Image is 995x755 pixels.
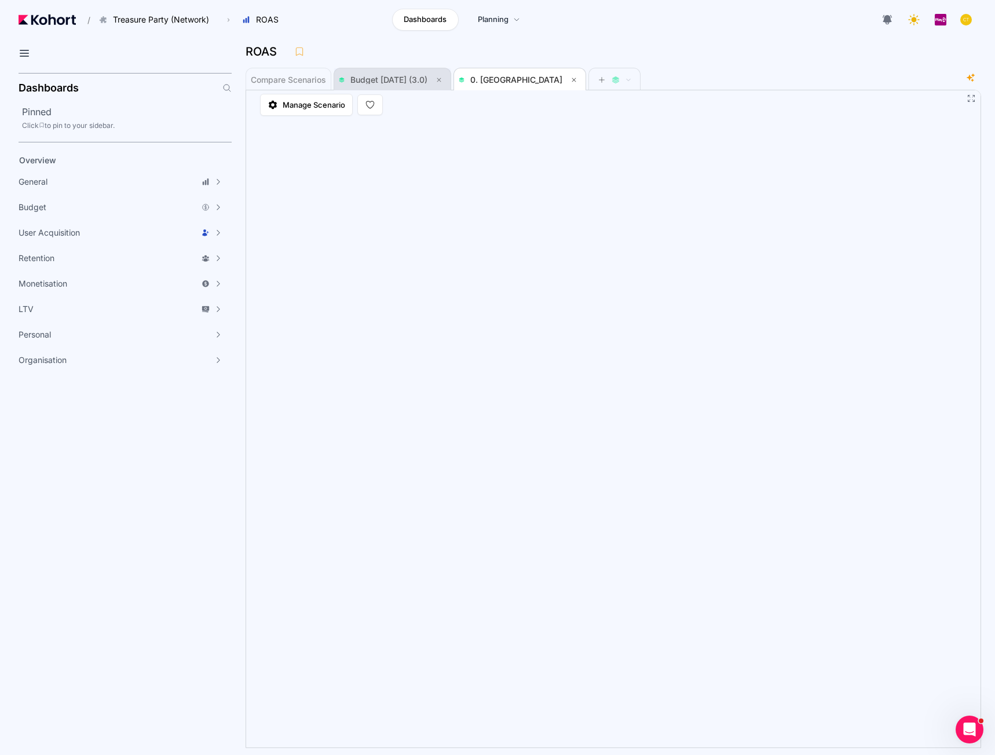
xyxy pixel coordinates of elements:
span: Monetisation [19,278,67,289]
span: General [19,176,47,188]
span: 0. [GEOGRAPHIC_DATA] [470,75,562,85]
a: Dashboards [392,9,459,31]
a: Manage Scenario [260,94,353,116]
h2: Dashboards [19,83,79,93]
a: Planning [466,9,532,31]
iframe: Intercom live chat [956,716,983,743]
span: Planning [478,14,509,25]
span: User Acquisition [19,227,80,239]
span: / [78,14,90,26]
span: ROAS [256,14,279,25]
span: › [225,15,232,24]
h2: Pinned [22,105,232,119]
button: ROAS [236,10,291,30]
span: Manage Scenario [283,99,345,111]
button: Treasure Party (Network) [93,10,221,30]
span: Budget [DATE] (3.0) [350,75,427,85]
img: Kohort logo [19,14,76,25]
span: Compare Scenarios [251,76,326,84]
a: Overview [15,152,212,169]
span: Personal [19,329,51,340]
img: logo_PlayQ_20230721100321046856.png [935,14,946,25]
span: Retention [19,252,54,264]
button: Fullscreen [967,94,976,103]
div: Click to pin to your sidebar. [22,121,232,130]
h3: ROAS [246,46,284,57]
span: Overview [19,155,56,165]
span: LTV [19,303,34,315]
span: Budget [19,201,46,213]
span: Treasure Party (Network) [113,14,209,25]
span: Dashboards [404,14,447,25]
span: Organisation [19,354,67,366]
